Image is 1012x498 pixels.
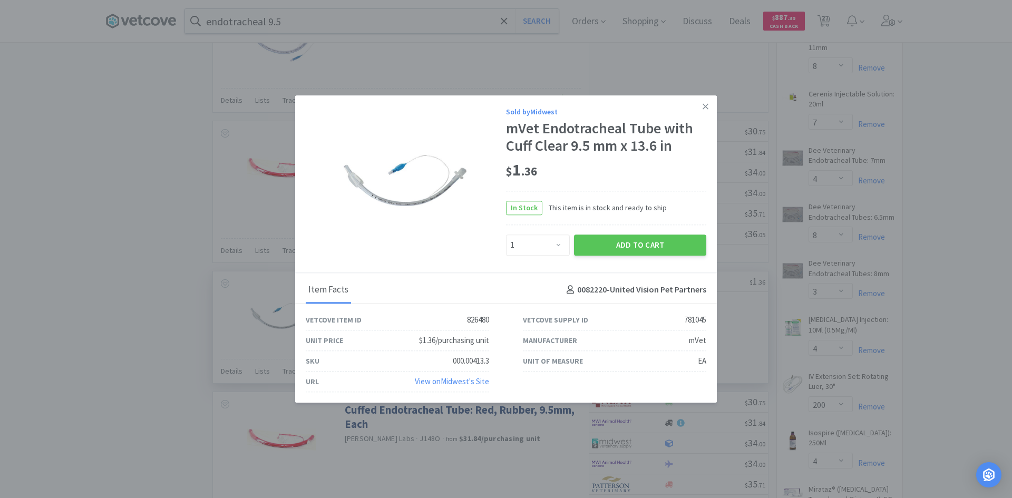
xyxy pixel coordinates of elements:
[542,202,667,213] span: This item is in stock and ready to ship
[467,314,489,326] div: 826480
[684,314,706,326] div: 781045
[521,164,537,179] span: . 36
[976,462,1001,487] div: Open Intercom Messenger
[306,355,319,367] div: SKU
[698,355,706,367] div: EA
[562,284,706,297] h4: 0082220 - United Vision Pet Partners
[523,314,588,326] div: Vetcove Supply ID
[453,355,489,367] div: 000.00413.3
[507,201,542,214] span: In Stock
[506,164,512,179] span: $
[306,335,343,346] div: Unit Price
[306,277,351,304] div: Item Facts
[415,376,489,386] a: View onMidwest's Site
[306,314,362,326] div: Vetcove Item ID
[523,335,577,346] div: Manufacturer
[337,112,474,249] img: 0ade2aab00264e78854dd6b4b9ebf686_781045.jpeg
[574,235,706,256] button: Add to Cart
[506,106,706,118] div: Sold by Midwest
[419,334,489,347] div: $1.36/purchasing unit
[523,355,583,367] div: Unit of Measure
[506,159,537,180] span: 1
[306,376,319,387] div: URL
[506,120,706,155] div: mVet Endotracheal Tube with Cuff Clear 9.5 mm x 13.6 in
[689,334,706,347] div: mVet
